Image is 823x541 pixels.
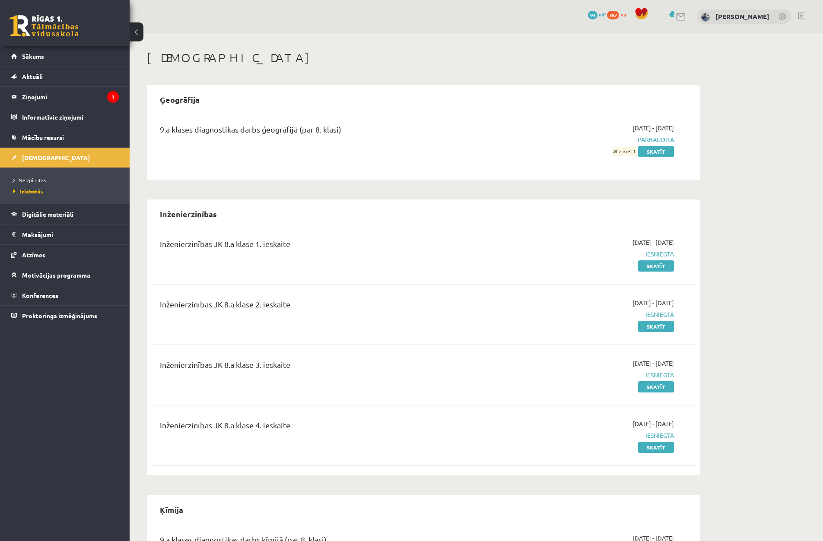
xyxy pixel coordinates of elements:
[607,11,619,19] span: 762
[632,298,674,307] span: [DATE] - [DATE]
[612,147,637,156] span: Atzīme: 1
[160,238,498,254] div: Inženierzinības JK 8.a klase 1. ieskaite
[22,154,90,161] span: [DEMOGRAPHIC_DATA]
[638,321,674,332] a: Skatīt
[13,188,43,195] span: Izlabotās
[11,148,119,168] a: [DEMOGRAPHIC_DATA]
[10,15,79,37] a: Rīgas 1. Tālmācības vidusskola
[22,291,58,299] span: Konferences
[11,127,119,147] a: Mācību resursi
[11,225,119,244] a: Maksājumi
[11,285,119,305] a: Konferences
[638,260,674,272] a: Skatīt
[11,265,119,285] a: Motivācijas programma
[632,238,674,247] span: [DATE] - [DATE]
[632,359,674,368] span: [DATE] - [DATE]
[13,176,121,184] a: Neizpildītās
[107,91,119,103] i: 1
[638,146,674,157] a: Skatīt
[638,381,674,392] a: Skatīt
[599,11,606,18] span: mP
[511,431,674,440] span: Iesniegta
[151,204,226,224] h2: Inženierzinības
[11,107,119,127] a: Informatīvie ziņojumi
[588,11,597,19] span: 93
[11,204,119,224] a: Digitālie materiāli
[22,210,73,218] span: Digitālie materiāli
[607,11,630,18] a: 762 xp
[160,123,498,139] div: 9.a klases diagnostikas darbs ģeogrāfijā (par 8. klasi)
[22,52,44,60] span: Sākums
[22,107,119,127] legend: Informatīvie ziņojumi
[632,419,674,428] span: [DATE] - [DATE]
[511,250,674,259] span: Iesniegta
[11,66,119,86] a: Aktuāli
[701,13,710,22] img: Endijs Laizāns
[160,298,498,314] div: Inženierzinības JK 8.a klase 2. ieskaite
[13,187,121,195] a: Izlabotās
[22,87,119,107] legend: Ziņojumi
[638,442,674,453] a: Skatīt
[511,135,674,144] span: Pārbaudīta
[11,306,119,326] a: Proktoringa izmēģinājums
[22,133,64,141] span: Mācību resursi
[11,46,119,66] a: Sākums
[151,500,192,520] h2: Ķīmija
[160,359,498,375] div: Inženierzinības JK 8.a klase 3. ieskaite
[511,370,674,380] span: Iesniegta
[11,245,119,265] a: Atzīmes
[715,12,769,21] a: [PERSON_NAME]
[13,177,46,183] span: Neizpildītās
[632,123,674,133] span: [DATE] - [DATE]
[11,87,119,107] a: Ziņojumi1
[511,310,674,319] span: Iesniegta
[22,312,97,320] span: Proktoringa izmēģinājums
[160,419,498,435] div: Inženierzinības JK 8.a klase 4. ieskaite
[620,11,626,18] span: xp
[22,73,43,80] span: Aktuāli
[588,11,606,18] a: 93 mP
[22,225,119,244] legend: Maksājumi
[22,271,90,279] span: Motivācijas programma
[151,89,208,110] h2: Ģeogrāfija
[147,51,700,65] h1: [DEMOGRAPHIC_DATA]
[22,251,45,259] span: Atzīmes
